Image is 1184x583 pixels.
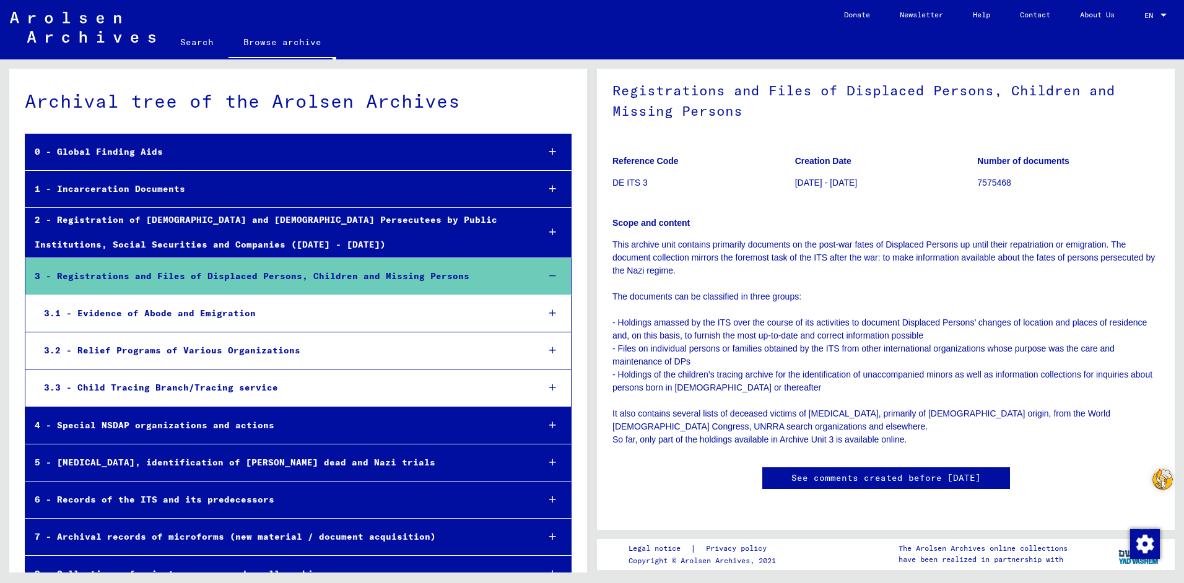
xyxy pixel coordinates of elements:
[165,27,229,57] a: Search
[795,176,977,189] p: [DATE] - [DATE]
[612,156,679,166] b: Reference Code
[25,140,529,164] div: 0 - Global Finding Aids
[25,488,529,512] div: 6 - Records of the ITS and its predecessors
[35,301,529,326] div: 3.1 - Evidence of Abode and Emigration
[229,27,336,59] a: Browse archive
[35,376,529,400] div: 3.3 - Child Tracing Branch/Tracing service
[791,472,981,485] a: See comments created before [DATE]
[795,156,851,166] b: Creation Date
[612,238,1159,446] p: This archive unit contains primarily documents on the post-war fates of Displaced Persons up unti...
[1144,11,1158,20] span: EN
[899,543,1068,554] p: The Arolsen Archives online collections
[1116,538,1162,569] img: yv_logo.png
[1130,529,1160,559] img: Change consent
[25,413,529,438] div: 4 - Special NSDAP organizations and actions
[25,525,529,549] div: 7 - Archival records of microforms (new material / document acquisition)
[612,62,1159,137] h1: Registrations and Files of Displaced Persons, Children and Missing Persons
[10,12,155,43] img: Arolsen_neg.svg
[612,176,794,189] p: DE ITS 3
[629,542,690,555] a: Legal notice
[629,542,781,555] div: |
[629,555,781,566] p: Copyright © Arolsen Archives, 2021
[25,451,529,475] div: 5 - [MEDICAL_DATA], identification of [PERSON_NAME] dead and Nazi trials
[25,177,529,201] div: 1 - Incarceration Documents
[25,87,572,115] div: Archival tree of the Arolsen Archives
[25,264,529,288] div: 3 - Registrations and Files of Displaced Persons, Children and Missing Persons
[977,176,1159,189] p: 7575468
[35,339,529,363] div: 3.2 - Relief Programs of Various Organizations
[612,218,690,228] b: Scope and content
[977,156,1069,166] b: Number of documents
[899,554,1068,565] p: have been realized in partnership with
[25,208,529,256] div: 2 - Registration of [DEMOGRAPHIC_DATA] and [DEMOGRAPHIC_DATA] Persecutees by Public Institutions,...
[696,542,781,555] a: Privacy policy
